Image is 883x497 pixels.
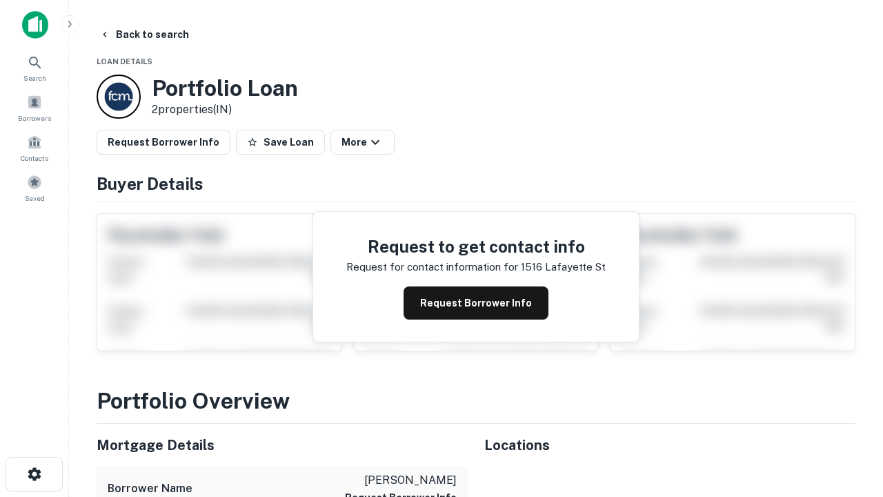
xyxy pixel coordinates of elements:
h3: Portfolio Overview [97,384,855,418]
a: Saved [4,169,65,206]
p: 1516 lafayette st [521,259,606,275]
h4: Request to get contact info [346,234,606,259]
p: [PERSON_NAME] [345,472,457,489]
button: Back to search [94,22,195,47]
iframe: Chat Widget [814,342,883,409]
h4: Buyer Details [97,171,855,196]
span: Search [23,72,46,84]
span: Loan Details [97,57,152,66]
h3: Portfolio Loan [152,75,298,101]
span: Contacts [21,153,48,164]
h5: Locations [484,435,855,456]
h5: Mortgage Details [97,435,468,456]
button: More [330,130,395,155]
p: Request for contact information for [346,259,518,275]
button: Request Borrower Info [97,130,230,155]
a: Borrowers [4,89,65,126]
a: Contacts [4,129,65,166]
p: 2 properties (IN) [152,101,298,118]
button: Request Borrower Info [404,286,548,320]
h6: Borrower Name [108,480,192,497]
span: Borrowers [18,113,51,124]
button: Save Loan [236,130,325,155]
a: Search [4,49,65,86]
img: capitalize-icon.png [22,11,48,39]
span: Saved [25,193,45,204]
